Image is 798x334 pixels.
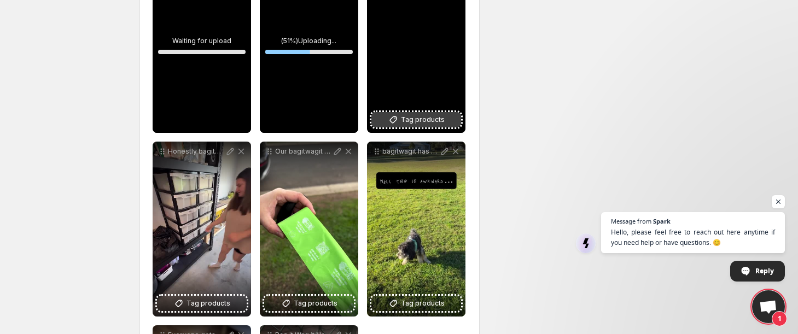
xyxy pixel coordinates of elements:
[294,298,337,309] span: Tag products
[367,142,465,317] div: bagitwagit has got us covered for eco friendly dog poop clean up collabTag products
[187,298,230,309] span: Tag products
[401,114,445,125] span: Tag products
[772,311,787,326] span: 1
[371,296,461,311] button: Tag products
[401,298,445,309] span: Tag products
[371,112,461,127] button: Tag products
[168,147,225,156] p: Honestly bagitwagit is the solution to a problem I wasnt even aware I had But since I found their...
[755,261,774,280] span: Reply
[153,142,251,317] div: Honestly bagitwagit is the solution to a problem I wasnt even aware I had But since I found their...
[275,147,332,156] p: Our bagitwagit delivery just arrived You can subscribe for deliveries every 3 6 or 12 months so easy
[264,296,354,311] button: Tag products
[157,296,247,311] button: Tag products
[611,227,775,248] span: Hello, please feel free to reach out here anytime if you need help or have questions. 😊
[382,147,439,156] p: bagitwagit has got us covered for eco friendly dog poop clean up collab
[260,142,358,317] div: Our bagitwagit delivery just arrived You can subscribe for deliveries every 3 6 or 12 months so e...
[653,218,671,224] span: Spark
[752,290,785,323] div: Open chat
[611,218,651,224] span: Message from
